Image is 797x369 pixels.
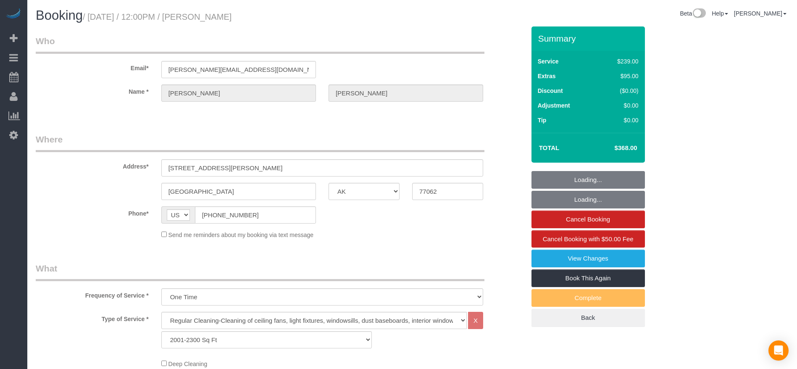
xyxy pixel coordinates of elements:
label: Phone* [29,206,155,218]
a: Help [712,10,728,17]
label: Email* [29,61,155,72]
legend: What [36,262,484,281]
div: ($0.00) [600,87,639,95]
div: $0.00 [600,101,639,110]
span: Cancel Booking with $50.00 Fee [543,235,634,242]
div: Open Intercom Messenger [768,340,789,361]
label: Name * [29,84,155,96]
input: Phone* [195,206,316,224]
label: Service [538,57,559,66]
legend: Where [36,133,484,152]
label: Type of Service * [29,312,155,323]
span: Deep Cleaning [168,361,208,367]
label: Address* [29,159,155,171]
a: Back [531,309,645,327]
label: Frequency of Service * [29,288,155,300]
a: Cancel Booking with $50.00 Fee [531,230,645,248]
label: Adjustment [538,101,570,110]
strong: Total [539,144,560,151]
input: Zip Code* [412,183,483,200]
a: Cancel Booking [531,211,645,228]
img: New interface [692,8,706,19]
h4: $368.00 [589,145,637,152]
input: Email* [161,61,316,78]
input: Last Name* [329,84,483,102]
input: City* [161,183,316,200]
div: $0.00 [600,116,639,124]
h3: Summary [538,34,641,43]
small: / [DATE] / 12:00PM / [PERSON_NAME] [83,12,231,21]
input: First Name* [161,84,316,102]
a: [PERSON_NAME] [734,10,786,17]
div: $239.00 [600,57,639,66]
label: Extras [538,72,556,80]
label: Tip [538,116,547,124]
span: Booking [36,8,83,23]
img: Automaid Logo [5,8,22,20]
div: $95.00 [600,72,639,80]
span: Send me reminders about my booking via text message [168,232,314,238]
a: View Changes [531,250,645,267]
a: Beta [680,10,706,17]
legend: Who [36,35,484,54]
label: Discount [538,87,563,95]
a: Book This Again [531,269,645,287]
